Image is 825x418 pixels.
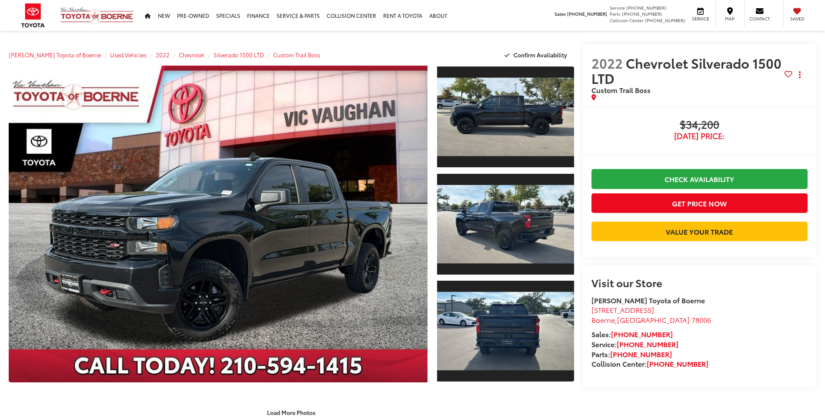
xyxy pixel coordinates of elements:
a: Silverado 1500 LTD [214,51,264,59]
a: Used Vehicles [110,51,147,59]
img: 2022 Chevrolet Silverado 1500 LTD Custom Trail Boss [436,292,575,371]
span: [STREET_ADDRESS] [591,305,654,315]
a: Check Availability [591,169,808,189]
strong: Service: [591,339,678,349]
span: [PHONE_NUMBER] [567,10,607,17]
strong: Collision Center: [591,358,708,368]
span: Service [691,16,710,22]
a: Expand Photo 3 [437,280,574,382]
a: Value Your Trade [591,222,808,241]
span: Service [610,4,625,11]
span: Contact [749,16,770,22]
span: dropdown dots [799,71,801,78]
a: Expand Photo 1 [437,66,574,168]
span: Confirm Availability [514,51,567,59]
a: [PHONE_NUMBER] [617,339,678,349]
span: Sales [554,10,566,17]
span: $34,200 [591,119,808,132]
a: Custom Trail Boss [273,51,320,59]
strong: Parts: [591,349,672,359]
a: [PHONE_NUMBER] [647,358,708,368]
span: Saved [788,16,807,22]
img: 2022 Chevrolet Silverado 1500 LTD Custom Trail Boss [436,185,575,263]
strong: [PERSON_NAME] Toyota of Boerne [591,295,705,305]
span: [GEOGRAPHIC_DATA] [617,315,690,325]
button: Confirm Availability [500,47,574,63]
h2: Visit our Store [591,277,808,288]
span: Parts [610,10,621,17]
span: Chevrolet Silverado 1500 LTD [591,53,782,87]
a: [PERSON_NAME] Toyota of Boerne [9,51,101,59]
span: [DATE] Price: [591,132,808,140]
button: Get Price Now [591,193,808,213]
span: Custom Trail Boss [591,85,651,95]
a: Expand Photo 0 [9,66,428,382]
a: 2022 [156,51,170,59]
button: Actions [792,67,808,83]
a: [PHONE_NUMBER] [610,349,672,359]
a: [STREET_ADDRESS] Boerne,[GEOGRAPHIC_DATA] 78006 [591,305,711,325]
img: 2022 Chevrolet Silverado 1500 LTD Custom Trail Boss [436,78,575,156]
a: Expand Photo 2 [437,173,574,275]
strong: Sales: [591,329,673,339]
a: [PHONE_NUMBER] [611,329,673,339]
img: Vic Vaughan Toyota of Boerne [60,7,134,24]
img: 2022 Chevrolet Silverado 1500 LTD Custom Trail Boss [4,64,432,384]
span: [PHONE_NUMBER] [622,10,662,17]
span: [PHONE_NUMBER] [626,4,666,11]
span: Collision Center [610,17,644,23]
span: Boerne [591,315,615,325]
a: Chevrolet [179,51,204,59]
span: [PHONE_NUMBER] [645,17,685,23]
span: 78006 [691,315,711,325]
span: , [591,315,711,325]
span: Map [720,16,739,22]
span: 2022 [591,53,623,72]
